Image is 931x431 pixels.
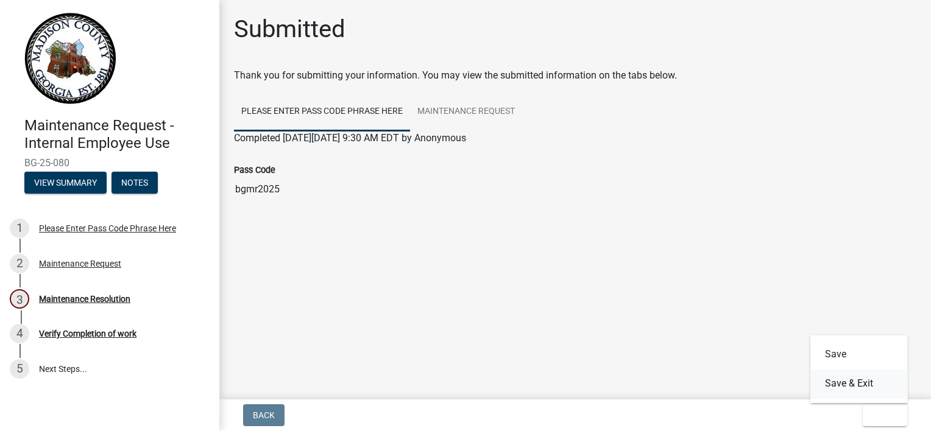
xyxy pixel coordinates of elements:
div: 5 [10,359,29,379]
a: Maintenance Request [410,93,522,131]
img: Madison County, Georgia [24,13,116,104]
div: 4 [10,324,29,343]
a: Please Enter Pass Code Phrase Here [234,93,410,131]
button: Save & Exit [810,369,908,398]
span: Completed [DATE][DATE] 9:30 AM EDT by Anonymous [234,132,466,144]
button: Back [243,404,285,426]
span: BG-25-080 [24,157,195,169]
span: Exit [873,410,890,420]
div: Exit [810,335,908,403]
button: View Summary [24,172,107,194]
div: Thank you for submitting your information. You may view the submitted information on the tabs below. [234,68,916,83]
div: Maintenance Resolution [39,295,130,303]
div: 2 [10,254,29,273]
div: Maintenance Request [39,259,121,268]
wm-modal-confirm: Notes [112,178,158,188]
h1: Submitted [234,15,345,44]
h4: Maintenance Request - Internal Employee Use [24,117,210,152]
button: Notes [112,172,158,194]
div: 1 [10,219,29,238]
span: Back [253,410,275,420]
button: Save [810,340,908,369]
div: Verify Completion of work [39,329,136,338]
div: Please Enter Pass Code Phrase Here [39,224,176,233]
div: 3 [10,289,29,309]
wm-modal-confirm: Summary [24,178,107,188]
button: Exit [863,404,907,426]
label: Pass Code [234,166,275,175]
